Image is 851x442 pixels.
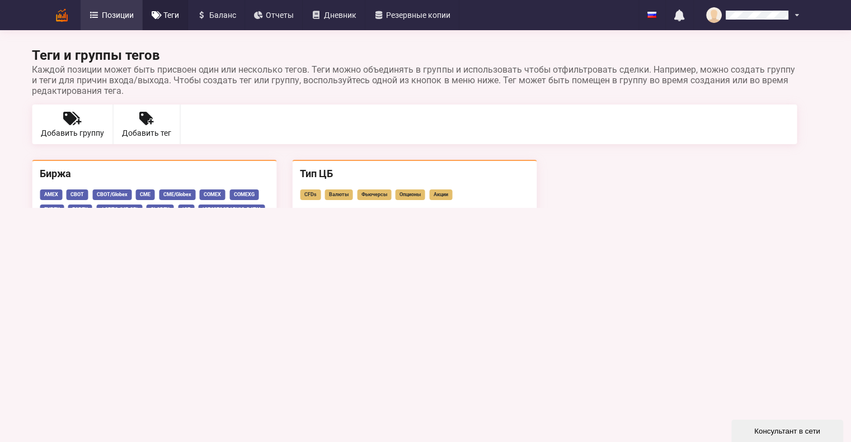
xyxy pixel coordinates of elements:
[40,205,64,215] span: EUREX
[92,189,131,200] span: CBOT/Globex
[706,7,722,23] img: no_avatar_64x64-c1df70be568ff5ffbc6dc4fa4a63b692.png
[32,64,797,97] div: Каждой позиции может быть присвоен один или несколько тегов. Теги можно объединять в группы и исп...
[159,189,195,200] span: CME/Globex
[324,11,356,19] span: Дневник
[163,11,179,19] span: Теги
[122,129,171,137] span: Добавить тег
[357,189,391,200] span: Фьючерсы
[386,11,450,19] span: Резервные копии
[429,189,452,200] span: Акции
[300,189,321,200] span: CFDs
[266,11,294,19] span: Отчеты
[68,205,92,215] span: FOREX
[325,189,353,200] span: Валюты
[136,189,155,200] span: CME
[178,205,194,215] span: ICE
[40,167,269,180] div: Биржа
[40,189,62,200] span: AMEX
[199,205,265,215] span: ICE [GEOGRAPHIC_DATA]
[200,189,225,200] span: COMEX
[67,189,88,200] span: CBOT
[300,167,529,180] div: Тип ЦБ
[209,11,236,19] span: Баланс
[396,189,425,200] span: Опционы
[41,129,104,137] span: Добавить группу
[32,47,797,96] h2: Теги и группы тегов
[102,11,134,19] span: Позиции
[52,6,72,25] img: logo-5391b84d95ca78eb0fcbe8eb83ca0fe5.png
[96,205,142,215] span: ФОРТС (МБ СР)
[229,189,258,200] span: COMEXG
[731,417,845,442] iframe: chat widget
[147,205,174,215] span: GLOBEX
